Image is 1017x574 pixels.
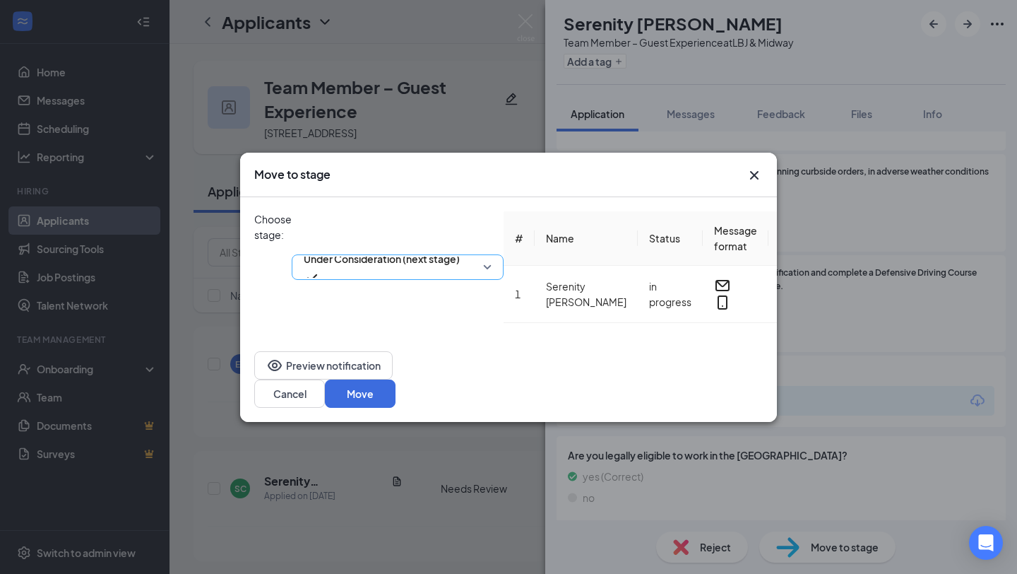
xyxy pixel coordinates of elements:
[254,211,292,323] span: Choose stage:
[768,266,827,323] td: [DATE]
[638,211,703,266] th: Status
[304,248,460,269] span: Under Consideration (next stage)
[746,167,763,184] button: Close
[535,266,638,323] td: Serenity [PERSON_NAME]
[515,288,521,300] span: 1
[746,167,763,184] svg: Cross
[714,277,731,294] svg: Email
[304,269,321,286] svg: Checkmark
[254,351,393,380] button: EyePreview notification
[768,211,827,266] th: Applied on
[504,211,535,266] th: #
[703,211,768,266] th: Message format
[714,294,731,311] svg: MobileSms
[254,380,325,408] button: Cancel
[535,211,638,266] th: Name
[969,526,1003,560] div: Open Intercom Messenger
[638,266,703,323] td: in progress
[325,380,395,408] button: Move
[254,167,331,182] h3: Move to stage
[266,357,283,374] svg: Eye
